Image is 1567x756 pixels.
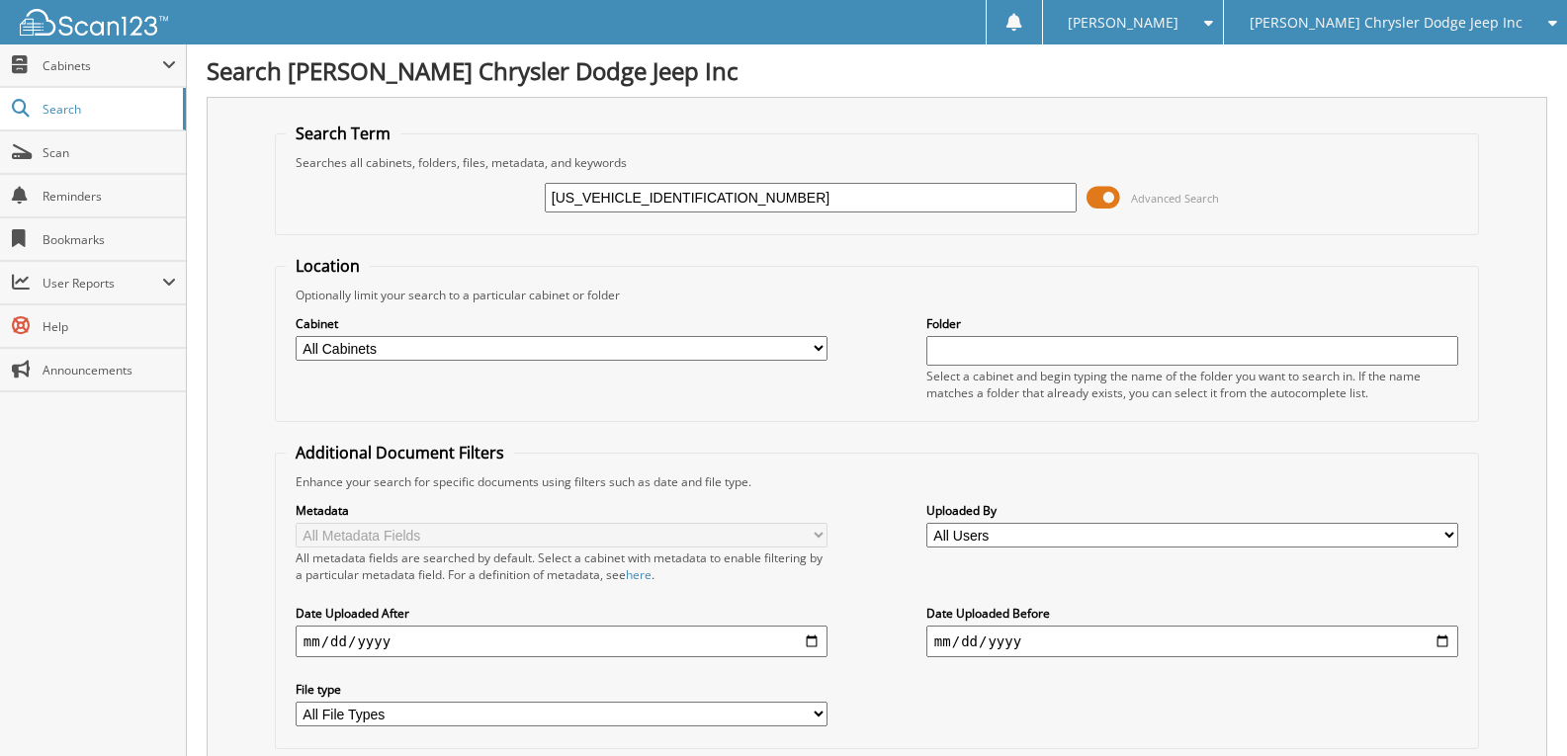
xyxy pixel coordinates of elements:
[43,362,176,378] span: Announcements
[1468,661,1567,756] iframe: Chat Widget
[296,549,827,583] div: All metadata fields are searched by default. Select a cabinet with metadata to enable filtering b...
[296,315,827,332] label: Cabinet
[286,154,1468,171] div: Searches all cabinets, folders, files, metadata, and keywords
[20,9,168,36] img: scan123-logo-white.svg
[43,101,173,118] span: Search
[286,473,1468,490] div: Enhance your search for specific documents using filters such as date and file type.
[926,368,1458,401] div: Select a cabinet and begin typing the name of the folder you want to search in. If the name match...
[1250,17,1523,29] span: [PERSON_NAME] Chrysler Dodge Jeep Inc
[43,231,176,248] span: Bookmarks
[43,275,162,292] span: User Reports
[926,502,1458,519] label: Uploaded By
[1068,17,1178,29] span: [PERSON_NAME]
[296,626,827,657] input: start
[286,255,370,277] legend: Location
[296,502,827,519] label: Metadata
[626,566,652,583] a: here
[286,123,400,144] legend: Search Term
[43,318,176,335] span: Help
[926,626,1458,657] input: end
[286,442,514,463] legend: Additional Document Filters
[926,605,1458,622] label: Date Uploaded Before
[296,605,827,622] label: Date Uploaded After
[296,681,827,698] label: File type
[43,57,162,74] span: Cabinets
[926,315,1458,332] label: Folder
[43,144,176,161] span: Scan
[207,54,1547,87] h1: Search [PERSON_NAME] Chrysler Dodge Jeep Inc
[286,287,1468,303] div: Optionally limit your search to a particular cabinet or folder
[43,188,176,205] span: Reminders
[1131,191,1219,206] span: Advanced Search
